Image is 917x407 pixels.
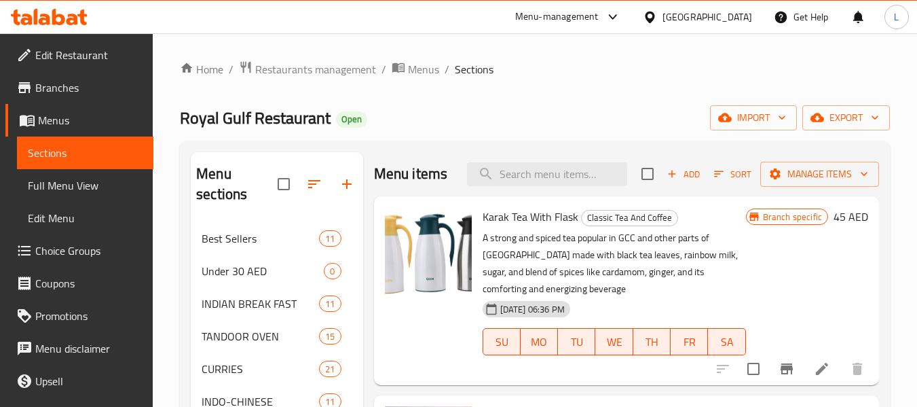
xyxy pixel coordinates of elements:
span: Best Sellers [202,230,319,247]
span: Add [665,166,702,182]
a: Upsell [5,365,153,397]
span: Menus [38,112,143,128]
button: delete [841,353,874,385]
span: Karak Tea With Flask [483,207,578,227]
div: [GEOGRAPHIC_DATA] [662,10,752,24]
span: 21 [320,363,340,376]
span: 11 [320,232,340,245]
button: Sort [711,164,755,185]
span: L [894,10,899,24]
a: Menus [392,60,439,78]
h2: Menu items [374,164,448,184]
div: Under 30 AED0 [191,255,362,287]
span: Edit Menu [28,210,143,226]
span: TU [563,332,590,352]
span: Select to update [739,355,768,383]
span: Under 30 AED [202,263,324,279]
li: / [445,61,449,77]
a: Restaurants management [239,60,376,78]
span: Sections [28,145,143,161]
span: Choice Groups [35,243,143,259]
div: items [319,230,341,247]
a: Coupons [5,267,153,300]
nav: breadcrumb [180,60,890,78]
span: Coupons [35,275,143,291]
span: 0 [324,265,340,278]
div: TANDOOR OVEN15 [191,320,362,353]
div: INDIAN BREAK FAST11 [191,287,362,320]
span: Sections [455,61,493,77]
button: Manage items [760,162,879,187]
button: import [710,105,797,130]
a: Full Menu View [17,169,153,202]
span: WE [601,332,627,352]
span: Sort [714,166,751,182]
h6: 45 AED [834,207,868,226]
div: Best Sellers11 [191,222,362,255]
div: items [319,328,341,344]
a: Choice Groups [5,234,153,267]
div: items [319,296,341,312]
span: Full Menu View [28,177,143,194]
button: WE [595,328,633,355]
span: Upsell [35,373,143,389]
button: SU [483,328,521,355]
span: Branch specific [757,211,827,224]
span: MO [526,332,553,352]
span: Restaurants management [255,61,376,77]
a: Edit menu item [814,361,830,377]
input: search [467,162,627,186]
span: Royal Gulf Restaurant [180,103,331,133]
button: export [802,105,890,130]
span: Sort items [705,164,760,185]
span: SA [713,332,740,352]
div: CURRIES21 [191,353,362,385]
span: Promotions [35,308,143,324]
div: Menu-management [515,9,599,25]
h2: Menu sections [196,164,277,205]
button: SA [708,328,745,355]
span: Branches [35,79,143,96]
button: Add [662,164,705,185]
span: 11 [320,298,340,311]
span: INDIAN BREAK FAST [202,296,319,312]
button: FR [671,328,708,355]
span: Select section [633,160,662,188]
span: 15 [320,330,340,343]
span: Menus [408,61,439,77]
span: Manage items [771,166,868,183]
a: Branches [5,71,153,104]
a: Home [180,61,223,77]
span: Add item [662,164,705,185]
span: Edit Restaurant [35,47,143,63]
img: Karak Tea With Flask [385,207,472,294]
span: TH [639,332,665,352]
button: MO [521,328,558,355]
a: Menus [5,104,153,137]
span: Menu disclaimer [35,340,143,357]
li: / [381,61,386,77]
span: [DATE] 06:36 PM [495,303,570,316]
span: TANDOOR OVEN [202,328,319,344]
a: Sections [17,137,153,169]
span: Select all sections [269,170,298,198]
span: FR [676,332,703,352]
div: Classic Tea And Coffee [581,210,678,226]
button: TH [633,328,671,355]
div: Open [336,111,367,128]
span: Open [336,113,367,125]
span: export [813,109,879,126]
a: Edit Menu [17,202,153,234]
span: SU [489,332,515,352]
a: Menu disclaimer [5,332,153,365]
span: import [721,109,786,126]
span: Sort sections [298,168,331,200]
button: Branch-specific-item [770,353,803,385]
a: Promotions [5,300,153,332]
div: items [324,263,341,279]
span: Classic Tea And Coffee [582,210,677,226]
li: / [229,61,233,77]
